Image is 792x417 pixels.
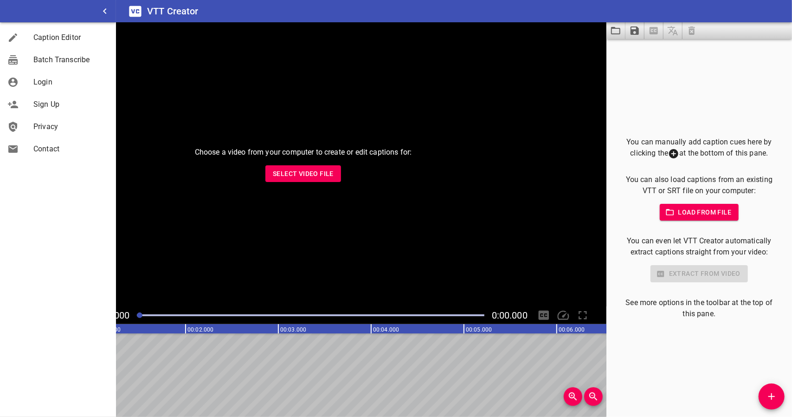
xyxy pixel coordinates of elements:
[7,77,33,88] div: Login
[621,265,777,282] div: Select a video in the pane to the left to use this feature
[574,306,592,324] div: Toggle Full Screen
[265,165,341,182] button: Select Video File
[33,143,109,155] span: Contact
[621,235,777,258] p: You can even let VTT Creator automatically extract captions straight from your video:
[621,297,777,319] p: See more options in the toolbar at the top of this pane.
[33,54,109,65] span: Batch Transcribe
[564,387,582,406] button: Zoom In
[535,306,553,324] div: Hide/Show Captions
[7,121,33,132] div: Privacy
[621,174,777,196] p: You can also load captions from an existing VTT or SRT file on your computer:
[33,77,109,88] span: Login
[610,25,621,36] svg: Load captions from file
[7,143,33,155] div: Contact
[373,326,399,333] text: 00:04.000
[759,384,785,410] button: Add Cue
[606,22,625,39] button: Load captions from file
[7,32,33,43] div: Caption Editor
[187,326,213,333] text: 00:02.000
[660,204,739,221] button: Load from file
[584,387,603,406] button: Zoom Out
[7,54,33,65] div: Batch Transcribe
[629,25,640,36] svg: Save captions to file
[273,168,334,180] span: Select Video File
[492,310,528,321] span: Video Duration
[147,4,199,19] h6: VTT Creator
[466,326,492,333] text: 00:05.000
[644,22,663,39] span: Select a video in the pane to the left, then you can automatically extract captions.
[33,99,109,110] span: Sign Up
[33,32,109,43] span: Caption Editor
[195,147,412,158] p: Choose a video from your computer to create or edit captions for:
[7,99,33,110] div: Sign Up
[559,326,585,333] text: 00:06.000
[33,121,109,132] span: Privacy
[621,137,777,159] p: You can manually add caption cues here by clicking the at the bottom of this pane.
[280,326,306,333] text: 00:03.000
[625,22,644,39] button: Save captions to file
[554,306,572,324] div: Playback Speed
[667,207,732,218] span: Load from file
[137,314,484,316] div: Play progress
[663,22,683,39] span: Add some captions below, then you can translate them.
